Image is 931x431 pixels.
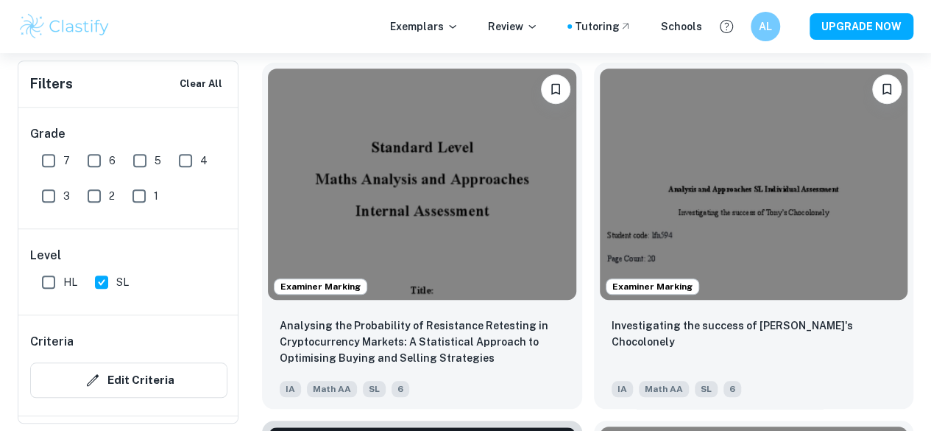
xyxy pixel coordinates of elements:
button: AL [751,12,780,41]
h6: Filters [30,74,73,94]
h6: Level [30,247,227,264]
span: Math AA [639,381,689,397]
span: 4 [200,153,208,169]
p: Investigating the success of Tony's Chocolonely [612,318,896,350]
span: 2 [109,188,115,204]
button: Help and Feedback [714,14,739,39]
span: SL [116,274,129,290]
a: Examiner MarkingBookmarkInvestigating the success of Tony's ChocolonelyIAMath AASL6 [594,63,914,409]
a: Schools [661,18,702,35]
span: SL [695,381,718,397]
span: 6 [392,381,409,397]
span: 7 [63,153,70,169]
a: Examiner MarkingBookmarkAnalysing the Probability of Resistance Retesting in Cryptocurrency Marke... [262,63,582,409]
span: 3 [63,188,70,204]
span: Examiner Marking [275,280,367,293]
span: IA [612,381,633,397]
span: 5 [155,153,161,169]
span: 6 [109,153,116,169]
span: Examiner Marking [606,280,698,293]
p: Exemplars [390,18,459,35]
a: Tutoring [575,18,631,35]
button: Bookmark [872,74,902,104]
img: Clastify logo [18,12,111,41]
span: 6 [723,381,741,397]
span: SL [363,381,386,397]
button: Edit Criteria [30,362,227,398]
button: Clear All [176,73,226,95]
h6: Criteria [30,333,74,351]
span: Math AA [307,381,357,397]
span: HL [63,274,77,290]
img: Math AA IA example thumbnail: Analysing the Probability of Resistance [268,69,576,300]
img: Math AA IA example thumbnail: Investigating the success of Tony's Choc [600,69,908,300]
p: Review [488,18,538,35]
button: UPGRADE NOW [810,13,913,40]
button: Bookmark [541,74,570,104]
span: IA [280,381,301,397]
h6: Grade [30,125,227,143]
p: Analysing the Probability of Resistance Retesting in Cryptocurrency Markets: A Statistical Approa... [280,318,564,366]
h6: AL [757,18,774,35]
span: 1 [154,188,158,204]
